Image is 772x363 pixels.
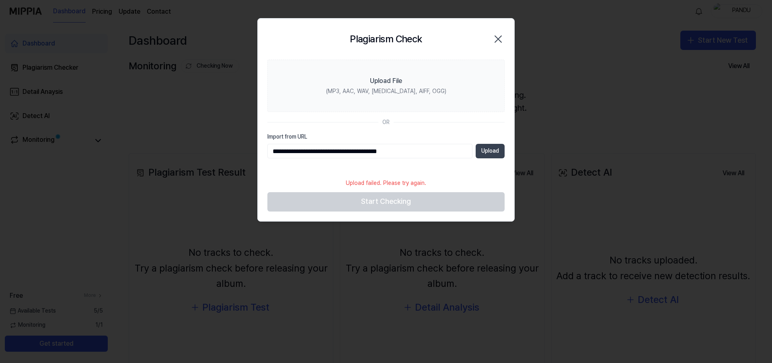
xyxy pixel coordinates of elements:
[476,144,505,158] button: Upload
[267,133,505,141] label: Import from URL
[326,87,446,95] div: (MP3, AAC, WAV, [MEDICAL_DATA], AIFF, OGG)
[341,174,431,192] div: Upload failed. Please try again.
[350,31,422,47] h2: Plagiarism Check
[382,118,390,127] div: OR
[370,76,402,86] div: Upload File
